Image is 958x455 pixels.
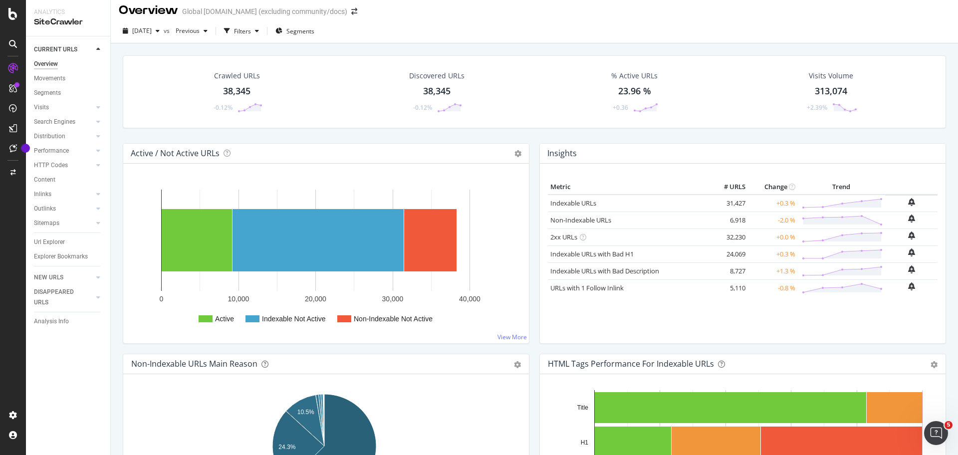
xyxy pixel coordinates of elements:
td: +0.0 % [748,228,798,245]
div: Analysis Info [34,316,69,327]
div: Content [34,175,55,185]
a: Overview [34,59,103,69]
div: Overview [34,59,58,69]
text: Indexable Not Active [262,315,326,323]
a: Indexable URLs with Bad Description [550,266,659,275]
td: -2.0 % [748,212,798,228]
div: +2.39% [807,103,827,112]
text: Non-Indexable Not Active [354,315,433,323]
span: 2025 Sep. 12th [132,26,152,35]
div: % Active URLs [611,71,658,81]
a: Inlinks [34,189,93,200]
div: Sitemaps [34,218,59,228]
span: Previous [172,26,200,35]
span: vs [164,26,172,35]
a: URLs with 1 Follow Inlink [550,283,624,292]
button: Filters [220,23,263,39]
th: Change [748,180,798,195]
div: Tooltip anchor [21,144,30,153]
td: 32,230 [708,228,748,245]
div: Distribution [34,131,65,142]
text: Active [215,315,234,323]
td: +0.3 % [748,195,798,212]
button: [DATE] [119,23,164,39]
a: HTTP Codes [34,160,93,171]
div: Visits [34,102,49,113]
div: Movements [34,73,65,84]
div: -0.12% [214,103,233,112]
a: Movements [34,73,103,84]
td: +0.3 % [748,245,798,262]
h4: Active / Not Active URLs [131,147,220,160]
div: Global [DOMAIN_NAME] (excluding community/docs) [182,6,347,16]
div: 23.96 % [618,85,651,98]
div: Crawled URLs [214,71,260,81]
div: gear [514,361,521,368]
div: bell-plus [908,231,915,239]
div: Explorer Bookmarks [34,251,88,262]
div: arrow-right-arrow-left [351,8,357,15]
div: Segments [34,88,61,98]
a: Search Engines [34,117,93,127]
iframe: Intercom live chat [924,421,948,445]
a: Indexable URLs with Bad H1 [550,249,634,258]
div: Discovered URLs [409,71,465,81]
text: 10.5% [297,409,314,416]
a: Explorer Bookmarks [34,251,103,262]
div: Non-Indexable URLs Main Reason [131,359,257,369]
div: +0.36 [613,103,628,112]
a: 2xx URLs [550,232,577,241]
h4: Insights [547,147,577,160]
td: +1.3 % [748,262,798,279]
button: Segments [271,23,318,39]
i: Options [514,150,521,157]
div: Analytics [34,8,102,16]
a: DISAPPEARED URLS [34,287,93,308]
div: DISAPPEARED URLS [34,287,84,308]
td: 24,069 [708,245,748,262]
div: bell-plus [908,282,915,290]
text: 24.3% [278,444,295,451]
td: 5,110 [708,279,748,296]
div: bell-plus [908,198,915,206]
text: 10,000 [228,295,249,303]
td: 8,727 [708,262,748,279]
div: Inlinks [34,189,51,200]
div: Url Explorer [34,237,65,247]
a: CURRENT URLS [34,44,93,55]
text: Title [577,404,589,411]
span: 5 [945,421,953,429]
text: 30,000 [382,295,404,303]
div: CURRENT URLS [34,44,77,55]
div: Overview [119,2,178,19]
a: Content [34,175,103,185]
div: Performance [34,146,69,156]
div: SiteCrawler [34,16,102,28]
a: View More [497,333,527,341]
a: Url Explorer [34,237,103,247]
td: -0.8 % [748,279,798,296]
a: Performance [34,146,93,156]
svg: A chart. [131,180,517,335]
text: 40,000 [459,295,480,303]
div: HTTP Codes [34,160,68,171]
div: Filters [234,27,251,35]
a: NEW URLS [34,272,93,283]
div: gear [931,361,938,368]
div: Outlinks [34,204,56,214]
div: Visits Volume [809,71,853,81]
a: Indexable URLs [550,199,596,208]
th: Trend [798,180,885,195]
a: Segments [34,88,103,98]
td: 6,918 [708,212,748,228]
a: Distribution [34,131,93,142]
div: 313,074 [815,85,847,98]
div: NEW URLS [34,272,63,283]
div: Search Engines [34,117,75,127]
a: Sitemaps [34,218,93,228]
td: 31,427 [708,195,748,212]
div: bell-plus [908,248,915,256]
div: -0.12% [413,103,432,112]
th: Metric [548,180,708,195]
